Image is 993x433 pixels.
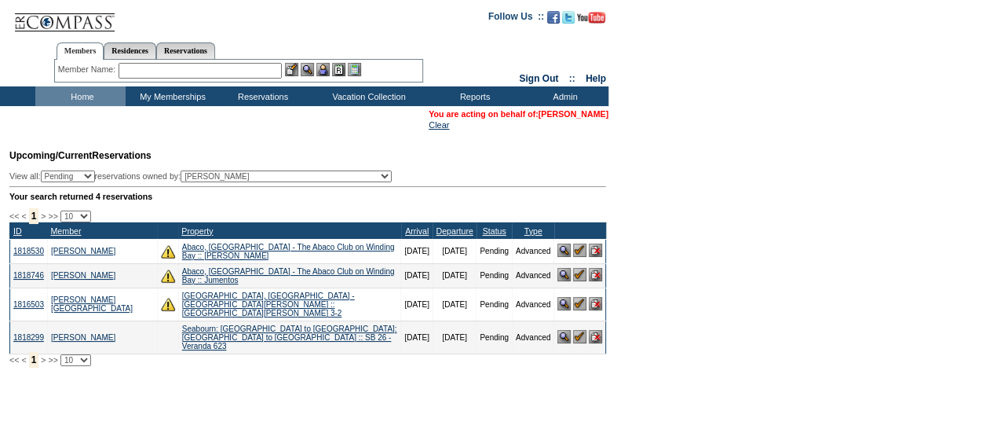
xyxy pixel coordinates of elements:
td: [DATE] [401,288,433,321]
a: [PERSON_NAME] [51,333,115,342]
img: Cancel Reservation [589,330,602,343]
img: View Reservation [557,297,571,310]
img: Confirm Reservation [573,330,586,343]
img: View Reservation [557,244,571,257]
a: Abaco, [GEOGRAPHIC_DATA] - The Abaco Club on Winding Bay :: [PERSON_NAME] [182,243,395,260]
a: 1816503 [13,300,44,309]
span: 1 [29,352,39,368]
td: [DATE] [401,263,433,288]
a: Reservations [156,42,215,59]
span: Upcoming/Current [9,150,92,161]
a: Type [524,226,542,236]
img: Confirm Reservation [573,268,586,281]
td: Admin [518,86,608,106]
img: b_edit.gif [285,63,298,76]
a: Follow us on Twitter [562,16,575,25]
img: Impersonate [316,63,330,76]
td: [DATE] [433,263,476,288]
td: [DATE] [433,321,476,354]
td: Advanced [512,239,553,263]
span: :: [569,73,575,84]
td: Home [35,86,126,106]
span: You are acting on behalf of: [429,109,608,119]
span: > [41,355,46,365]
img: There are insufficient days and/or tokens to cover this reservation [161,297,175,311]
td: Advanced [512,321,553,354]
a: 1818530 [13,247,44,255]
a: 1818746 [13,271,44,280]
img: Confirm Reservation [573,244,586,257]
td: Advanced [512,288,553,321]
a: Members [57,42,104,60]
a: [PERSON_NAME][GEOGRAPHIC_DATA] [51,295,133,313]
img: View Reservation [557,268,571,281]
a: [PERSON_NAME] [51,247,115,255]
td: Reservations [216,86,306,106]
a: [PERSON_NAME] [51,271,115,280]
img: There are insufficient days and/or tokens to cover this reservation [161,269,175,283]
span: >> [48,211,57,221]
a: Help [586,73,606,84]
span: < [21,355,26,365]
td: Pending [476,288,513,321]
img: View [301,63,314,76]
a: Seabourn: [GEOGRAPHIC_DATA] to [GEOGRAPHIC_DATA]: [GEOGRAPHIC_DATA] to [GEOGRAPHIC_DATA] :: SB 26... [182,325,397,350]
a: Property [181,226,213,236]
img: Cancel Reservation [589,297,602,310]
td: [DATE] [401,239,433,263]
a: Abaco, [GEOGRAPHIC_DATA] - The Abaco Club on Winding Bay :: Jumentos [182,267,395,284]
img: Cancel Reservation [589,244,602,257]
img: b_calculator.gif [348,63,361,76]
td: Follow Us :: [488,9,544,28]
span: Reservations [9,150,152,161]
span: << [9,355,19,365]
a: Residences [104,42,156,59]
td: [DATE] [433,239,476,263]
span: < [21,211,26,221]
a: Arrival [405,226,429,236]
td: [DATE] [401,321,433,354]
a: [GEOGRAPHIC_DATA], [GEOGRAPHIC_DATA] - [GEOGRAPHIC_DATA][PERSON_NAME] :: [GEOGRAPHIC_DATA][PERSON... [182,292,355,317]
a: 1818299 [13,333,44,342]
td: Pending [476,263,513,288]
a: Become our fan on Facebook [547,16,560,25]
img: There are insufficient days and/or tokens to cover this reservation [161,244,175,259]
img: Cancel Reservation [589,268,602,281]
div: Member Name: [58,63,119,76]
a: Sign Out [519,73,558,84]
a: [PERSON_NAME] [538,109,608,119]
td: My Memberships [126,86,216,106]
td: [DATE] [433,288,476,321]
a: Departure [436,226,473,236]
a: Status [482,226,506,236]
a: ID [13,226,22,236]
a: Member [50,226,81,236]
img: Become our fan on Facebook [547,11,560,24]
td: Advanced [512,263,553,288]
td: Reports [428,86,518,106]
td: Pending [476,239,513,263]
div: Your search returned 4 reservations [9,192,606,201]
img: Reservations [332,63,345,76]
span: 1 [29,208,39,224]
img: Confirm Reservation [573,297,586,310]
td: Vacation Collection [306,86,428,106]
div: View all: reservations owned by: [9,171,399,182]
a: Subscribe to our YouTube Channel [577,16,605,25]
span: > [41,211,46,221]
img: View Reservation [557,330,571,343]
a: Clear [429,120,449,130]
span: << [9,211,19,221]
img: Subscribe to our YouTube Channel [577,12,605,24]
span: >> [48,355,57,365]
img: Follow us on Twitter [562,11,575,24]
td: Pending [476,321,513,354]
